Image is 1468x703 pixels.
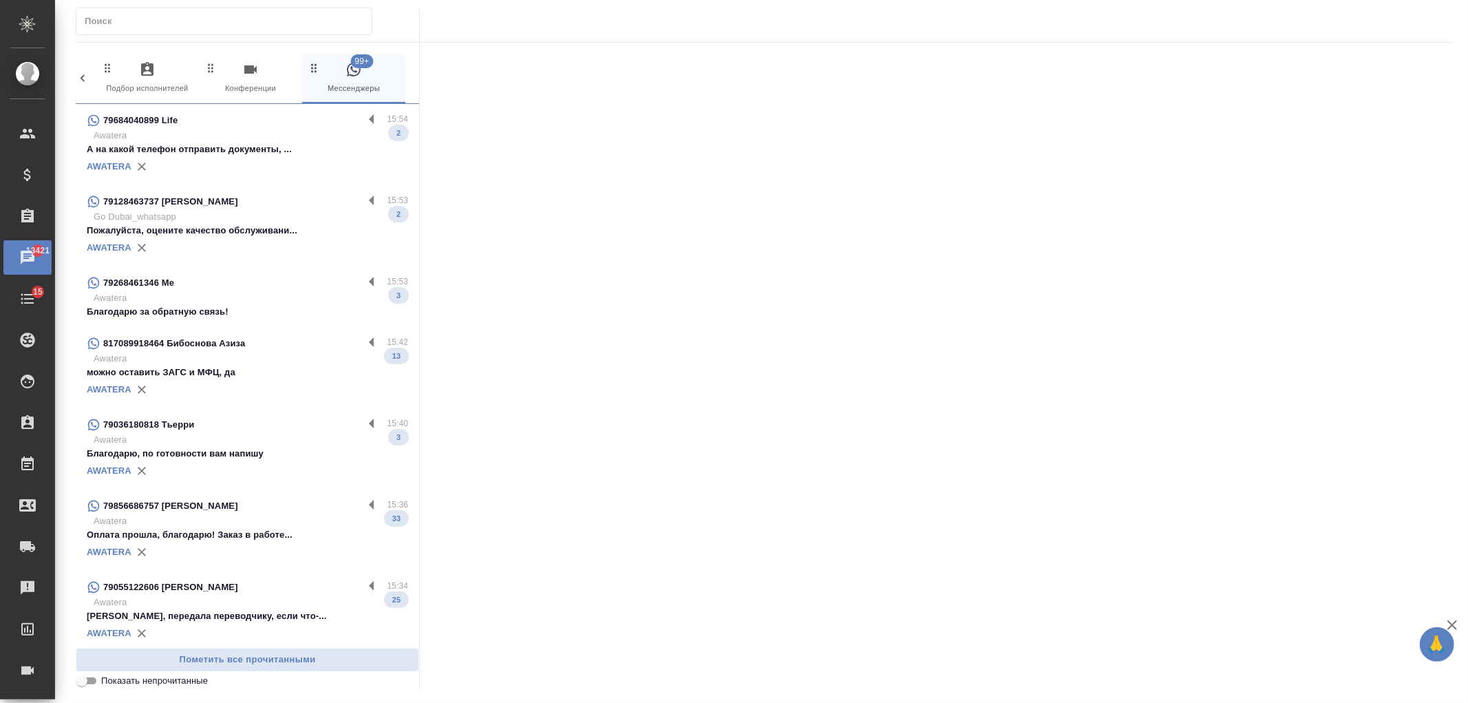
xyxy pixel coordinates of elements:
div: 817089918464 Бибоснова Азиза15:42Awateraможно оставить ЗАГС и МФЦ, да13AWATERA [76,327,419,408]
a: AWATERA [87,465,131,476]
button: Удалить привязку [131,623,152,644]
p: Awatera [94,129,408,143]
span: 33 [384,512,409,525]
button: Удалить привязку [131,156,152,177]
button: Удалить привязку [131,542,152,563]
p: Awatera [94,291,408,305]
p: 15:40 [387,417,409,430]
p: Awatera [94,514,408,528]
a: AWATERA [87,628,131,638]
span: 13 [384,349,409,363]
p: 15:36 [387,498,409,512]
div: 79684040899 Life15:54AwateraА на какой телефон отправить документы, ...2AWATERA [76,104,419,185]
p: 15:34 [387,579,409,593]
p: 15:53 [387,275,409,288]
a: AWATERA [87,384,131,395]
span: Показать непрочитанные [101,674,208,688]
svg: Зажми и перетащи, чтобы поменять порядок вкладок [308,61,321,74]
p: Благодарю, по готовности вам напишу [87,447,408,461]
input: Поиск [85,12,372,31]
p: А на какой телефон отправить документы, ... [87,143,408,156]
span: Мессенджеры [308,61,400,95]
p: Awatera [94,352,408,366]
svg: Зажми и перетащи, чтобы поменять порядок вкладок [101,61,114,74]
span: Пометить все прочитанными [83,652,412,668]
div: 79036180818 Тьерри15:40AwateraБлагодарю, по готовности вам напишу3AWATERA [76,408,419,490]
p: 15:54 [387,112,409,126]
button: Удалить привязку [131,461,152,481]
span: 99+ [350,54,373,68]
a: AWATERA [87,547,131,557]
p: Благодарю за обратную связь! [87,305,408,319]
button: Удалить привязку [131,238,152,258]
a: 15 [3,282,52,316]
svg: Зажми и перетащи, чтобы поменять порядок вкладок [204,61,217,74]
span: 15 [25,285,51,299]
p: Пожалуйста, оцените качество обслуживани... [87,224,408,238]
p: Awatera [94,433,408,447]
button: 🙏 [1420,627,1454,662]
p: можно оставить ЗАГС и МФЦ, да [87,366,408,379]
p: 79684040899 Life [103,114,178,127]
p: 79055122606 [PERSON_NAME] [103,580,238,594]
div: 79055122606 [PERSON_NAME]15:34Awatera[PERSON_NAME], передала переводчику, если что-...25AWATERA [76,571,419,652]
div: 79856686757 [PERSON_NAME]15:36AwateraОплата прошла, благодарю! Заказ в работе...33AWATERA [76,490,419,571]
p: 79268461346 Me [103,276,174,290]
span: 2 [388,126,409,140]
span: 3 [388,288,409,302]
p: 79856686757 [PERSON_NAME] [103,499,238,513]
p: Awatera [94,596,408,609]
p: [PERSON_NAME], передала переводчику, если что-... [87,609,408,623]
p: 15:53 [387,193,409,207]
div: 79268461346 Me15:53AwateraБлагодарю за обратную связь!3 [76,266,419,327]
span: 3 [388,430,409,444]
p: Go Dubai_whatsapp [94,210,408,224]
p: 15:42 [387,335,409,349]
a: AWATERA [87,242,131,253]
button: Удалить привязку [131,379,152,400]
button: Пометить все прочитанными [76,648,419,672]
p: 79036180818 Тьерри [103,418,195,432]
p: Оплата прошла, благодарю! Заказ в работе... [87,528,408,542]
span: 25 [384,593,409,607]
div: 79128463737 [PERSON_NAME]15:53Go Dubai_whatsappПожалуйста, оцените качество обслуживани...2AWATERA [76,185,419,266]
span: Конференции [204,61,297,95]
p: 79128463737 [PERSON_NAME] [103,195,238,209]
span: 🙏 [1425,630,1449,659]
span: 2 [388,207,409,221]
span: Подбор исполнителей [101,61,193,95]
p: 817089918464 Бибоснова Азиза [103,337,245,350]
a: 13421 [3,240,52,275]
span: 13421 [18,244,58,258]
a: AWATERA [87,161,131,171]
